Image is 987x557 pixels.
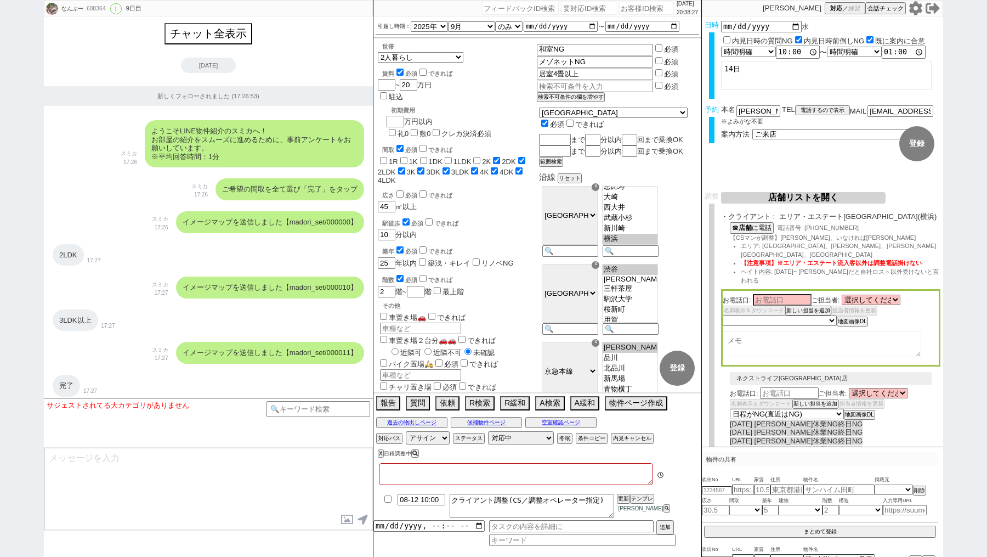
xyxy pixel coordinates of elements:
[822,505,839,515] input: 2
[101,322,115,330] p: 17:27
[419,275,427,282] input: できれば
[176,342,364,364] div: イメージマップを送信しました【madori_set/000011】
[837,317,868,327] button: 地図画像DL
[550,120,564,128] span: 必須
[387,102,491,139] div: 万円以内
[770,476,803,485] span: 住所
[603,384,657,395] option: 青物横丁
[570,396,599,410] button: A緩和
[435,396,460,410] button: 依頼
[398,130,409,138] label: 礼0
[152,215,168,223] p: スミカ
[405,248,417,255] span: 必須
[803,545,875,554] span: 物件名
[465,396,495,410] button: R検索
[867,4,904,13] span: 会話チェック
[913,486,926,496] button: 削除
[723,296,751,304] span: お電話口:
[417,192,452,199] label: できれば
[777,224,859,231] span: 電話番号: [PHONE_NUMBER]
[730,222,774,234] button: ☎店舗に電話
[702,497,729,505] span: 広さ
[191,190,208,199] p: 17:26
[537,56,653,67] input: 検索不可条件を入力
[557,433,572,444] button: 冬眠
[795,105,850,115] button: 電話するので表示
[459,382,466,390] input: できれば
[378,383,432,391] label: チャリ置き場
[558,173,582,183] button: リセット
[382,245,537,256] div: 築年
[451,417,522,428] button: 候補物件ページ
[407,168,416,176] label: 3K
[754,476,770,485] span: 家賃
[802,22,809,31] span: 水
[603,353,657,363] option: 品川
[730,399,792,409] button: 名刺表示＆ダウンロード
[741,260,922,266] span: 【注意事項】※エリア・エステート流入客以外は調整電話掛けない
[732,37,793,45] label: 内見日時の質問NG
[502,157,515,166] label: 2DK
[730,234,916,241] span: 【CSマンが調整】[PERSON_NAME]、いなければ[PERSON_NAME]
[443,288,464,296] label: 最上階
[542,323,598,335] input: 🔍
[53,375,80,397] div: 完了
[785,306,831,316] button: 新しい担当を追加
[378,313,426,322] label: 車置き場🚗
[603,192,657,202] option: 大崎
[830,4,842,13] span: 対応
[603,234,657,244] option: 横浜
[736,375,848,381] span: ネクストライフ[GEOGRAPHIC_DATA]店
[664,70,678,78] label: 必須
[729,497,762,505] span: 間取
[603,363,657,374] option: 北品川
[542,245,598,257] input: 🔍
[603,244,657,255] option: 保土ヶ谷
[664,45,678,53] label: 必須
[721,192,886,204] button: 店舗リストを開く
[378,336,456,345] label: 車置き場２台分🚗🚗
[458,336,466,343] input: できれば
[760,387,819,399] input: お電話口
[838,437,863,445] span: 終日NG
[380,323,461,334] input: 車種など
[482,157,491,166] label: 2K
[825,2,865,14] button: 対応／練習
[741,243,937,258] span: エリア: [GEOGRAPHIC_DATA]、[PERSON_NAME]、[PERSON_NAME][GEOGRAPHIC_DATA]、[GEOGRAPHIC_DATA]
[883,497,927,505] span: 入力専用URL
[539,145,697,157] div: まで 分以内
[804,37,865,45] label: 内見日時前倒しNG
[126,4,141,13] div: 9日目
[380,382,387,390] input: チャリ置き場
[702,505,729,515] input: 30.5
[382,302,537,310] p: その他
[464,348,472,355] input: 未確認
[762,497,779,505] span: 築年
[539,157,563,167] button: 範囲検索
[405,277,417,283] span: 必須
[489,535,676,546] input: キーワード
[53,244,84,266] div: 2LDK
[380,369,461,381] input: 車種など
[539,134,697,145] div: まで 分以内
[152,346,168,355] p: スミカ
[426,168,440,176] label: 3DK
[429,157,443,166] label: 1DK
[500,396,530,410] button: R緩和
[704,526,936,538] button: まとめて登録
[525,417,597,428] button: 空室確認ページ
[603,202,657,213] option: 西大井
[382,143,537,154] div: 間取
[848,4,860,13] span: 練習
[850,107,866,115] span: MAIL
[378,449,384,458] button: X
[705,192,719,200] span: 調整
[392,348,399,355] input: 近隣可
[441,130,491,138] label: クレカ決済必須
[705,21,719,29] span: 日時
[409,157,418,166] label: 1K
[792,399,838,409] button: 新しい担当を追加
[405,70,417,77] span: 必須
[422,348,462,357] label: 近隣不可
[739,224,752,232] b: 店舗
